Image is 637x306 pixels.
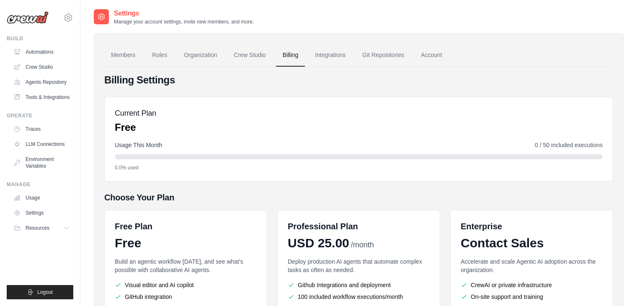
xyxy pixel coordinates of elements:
li: 100 included workflow executions/month [288,293,430,301]
li: GitHub integration [115,293,257,301]
p: Build an agentic workflow [DATE], and see what's possible with collaborative AI agents. [115,257,257,274]
h2: Settings [114,8,254,18]
a: Traces [10,122,73,136]
a: Automations [10,45,73,59]
button: Resources [10,221,73,235]
span: Logout [37,289,53,296]
li: Visual editor and AI copilot [115,281,257,289]
span: Resources [26,225,49,231]
a: Billing [276,44,305,67]
h6: Professional Plan [288,220,358,232]
div: Operate [7,112,73,119]
p: Free [115,121,156,134]
a: Members [104,44,142,67]
li: Github Integrations and deployment [288,281,430,289]
div: Manage [7,181,73,188]
a: Organization [177,44,224,67]
a: Integrations [308,44,352,67]
h5: Choose Your Plan [104,192,613,203]
span: /month [351,239,374,251]
div: Free [115,236,257,251]
span: USD 25.00 [288,236,349,251]
div: Contact Sales [461,236,603,251]
p: Accelerate and scale Agentic AI adoption across the organization. [461,257,603,274]
a: Settings [10,206,73,220]
h6: Free Plan [115,220,152,232]
h6: Enterprise [461,220,603,232]
p: Manage your account settings, invite new members, and more. [114,18,254,25]
a: Git Repositories [356,44,411,67]
button: Logout [7,285,73,299]
a: Usage [10,191,73,205]
div: Build [7,35,73,42]
p: Deploy production AI agents that automate complex tasks as often as needed. [288,257,430,274]
a: Agents Repository [10,75,73,89]
a: Environment Variables [10,153,73,173]
li: On-site support and training [461,293,603,301]
a: Crew Studio [227,44,273,67]
a: Tools & Integrations [10,91,73,104]
a: LLM Connections [10,137,73,151]
a: Account [414,44,449,67]
span: 0 / 50 included executions [535,141,603,149]
a: Roles [145,44,174,67]
h4: Billing Settings [104,73,613,87]
img: Logo [7,11,49,24]
h5: Current Plan [115,107,156,119]
span: 0.0% used [115,164,139,171]
span: Usage This Month [115,141,162,149]
a: Crew Studio [10,60,73,74]
li: CrewAI or private infrastructure [461,281,603,289]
